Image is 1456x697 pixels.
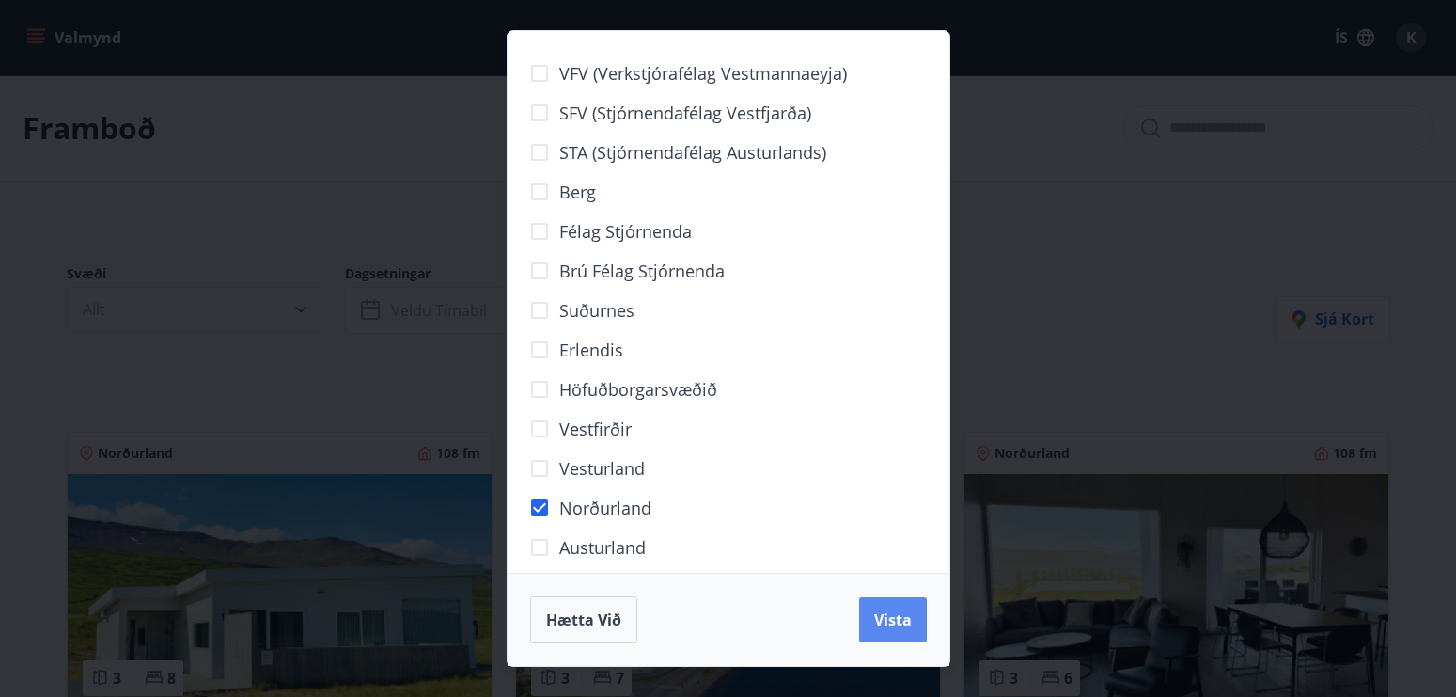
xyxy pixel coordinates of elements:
span: Norðurland [559,496,651,520]
span: SFV (Stjórnendafélag Vestfjarða) [559,101,811,125]
span: Félag stjórnenda [559,219,692,244]
span: Berg [559,180,596,204]
span: Höfuðborgarsvæðið [559,377,717,402]
span: Erlendis [559,338,623,362]
span: Hætta við [546,610,621,630]
span: Brú félag stjórnenda [559,259,725,283]
span: Vista [874,610,912,630]
span: Suðurnes [559,298,634,323]
span: STA (Stjórnendafélag Austurlands) [559,140,826,165]
span: VFV (Verkstjórafélag Vestmannaeyja) [559,61,847,86]
button: Vista [859,597,927,642]
button: Hætta við [530,596,637,643]
span: Vesturland [559,456,645,481]
span: Vestfirðir [559,417,632,441]
span: Austurland [559,535,646,560]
